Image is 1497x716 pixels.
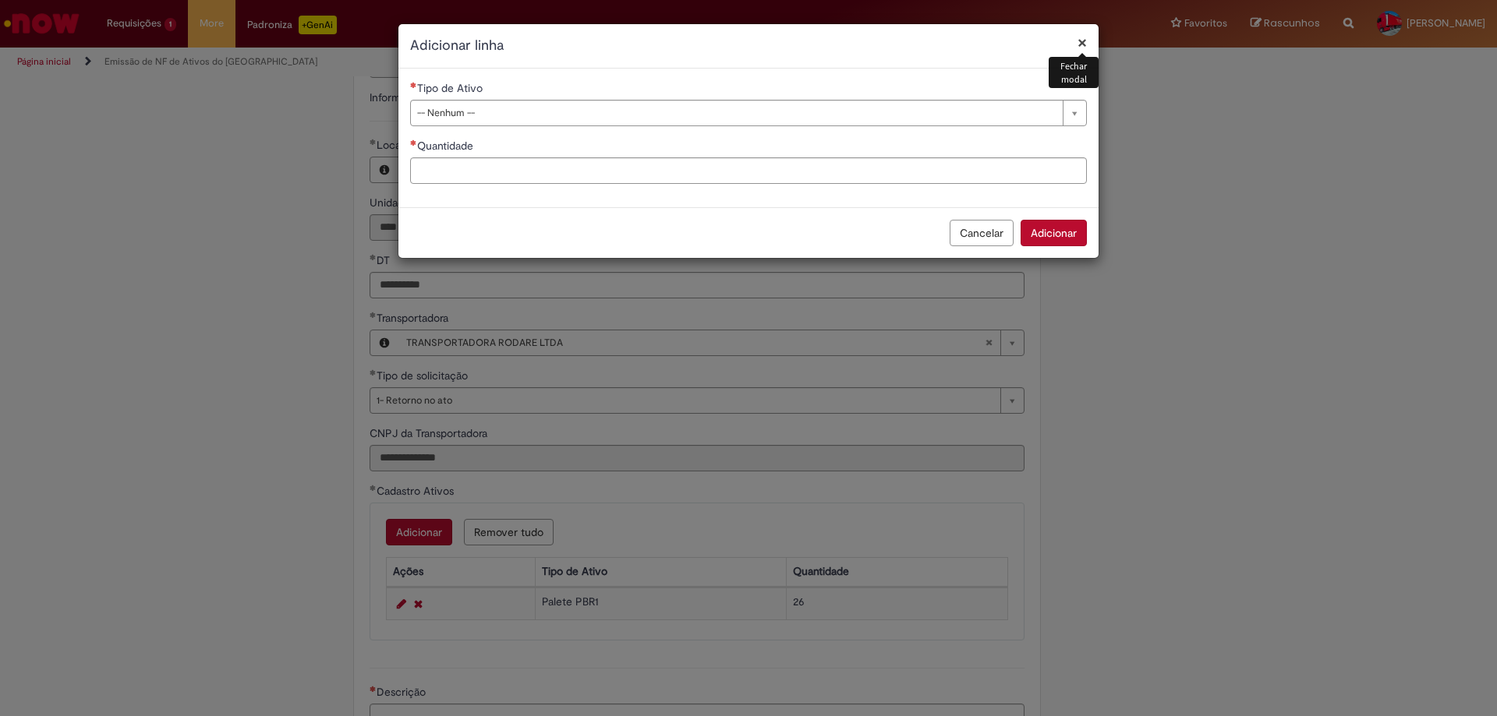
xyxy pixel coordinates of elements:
span: Necessários [410,139,417,146]
button: Adicionar [1021,220,1087,246]
h2: Adicionar linha [410,36,1087,56]
span: Necessários [410,82,417,88]
button: Cancelar [950,220,1014,246]
span: Tipo de Ativo [417,81,486,95]
button: Fechar modal [1078,34,1087,51]
span: Quantidade [417,139,476,153]
span: -- Nenhum -- [417,101,1055,125]
input: Quantidade [410,157,1087,184]
div: Fechar modal [1049,57,1099,88]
